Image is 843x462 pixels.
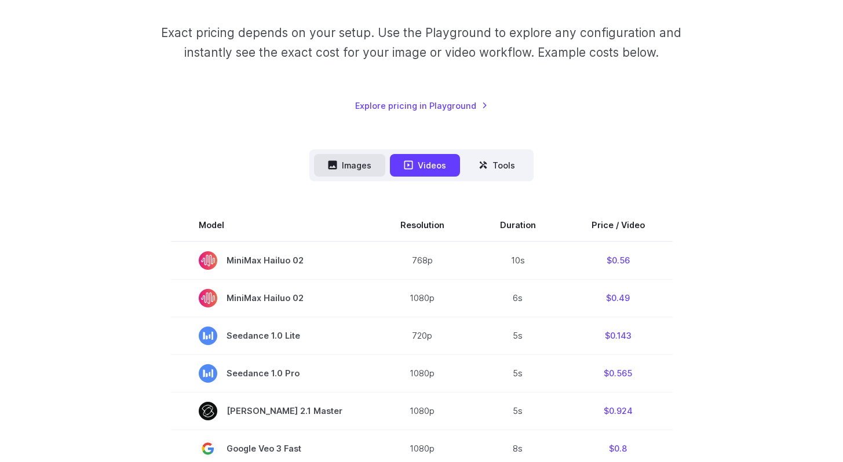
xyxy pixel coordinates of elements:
td: 768p [373,241,472,280]
button: Videos [390,154,460,177]
th: Resolution [373,209,472,241]
td: $0.565 [564,354,673,392]
td: 720p [373,317,472,354]
td: 1080p [373,279,472,317]
td: 5s [472,354,564,392]
td: 6s [472,279,564,317]
span: MiniMax Hailuo 02 [199,289,345,307]
th: Price / Video [564,209,673,241]
button: Images [314,154,385,177]
td: $0.56 [564,241,673,280]
td: 5s [472,392,564,430]
button: Tools [465,154,529,177]
td: $0.49 [564,279,673,317]
span: Google Veo 3 Fast [199,439,345,458]
span: Seedance 1.0 Pro [199,364,345,383]
td: $0.924 [564,392,673,430]
td: 1080p [373,392,472,430]
td: 10s [472,241,564,280]
th: Model [171,209,373,241]
span: MiniMax Hailuo 02 [199,251,345,270]
td: $0.143 [564,317,673,354]
td: 5s [472,317,564,354]
th: Duration [472,209,564,241]
p: Exact pricing depends on your setup. Use the Playground to explore any configuration and instantl... [139,23,703,62]
span: Seedance 1.0 Lite [199,327,345,345]
span: [PERSON_NAME] 2.1 Master [199,402,345,420]
td: 1080p [373,354,472,392]
a: Explore pricing in Playground [355,99,488,112]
